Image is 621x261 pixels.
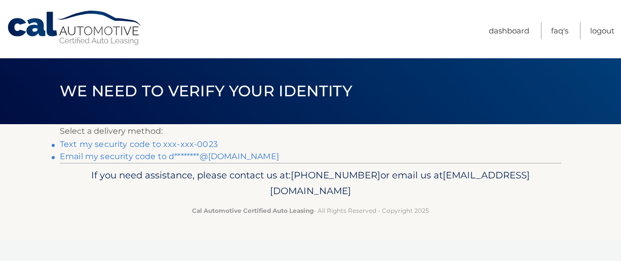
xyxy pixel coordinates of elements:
[60,124,561,138] p: Select a delivery method:
[291,169,380,181] span: [PHONE_NUMBER]
[60,139,218,149] a: Text my security code to xxx-xxx-0023
[60,82,352,100] span: We need to verify your identity
[66,167,555,200] p: If you need assistance, please contact us at: or email us at
[7,10,143,46] a: Cal Automotive
[489,22,529,39] a: Dashboard
[60,152,279,161] a: Email my security code to d********@[DOMAIN_NAME]
[551,22,568,39] a: FAQ's
[192,207,314,214] strong: Cal Automotive Certified Auto Leasing
[66,205,555,216] p: - All Rights Reserved - Copyright 2025
[590,22,614,39] a: Logout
